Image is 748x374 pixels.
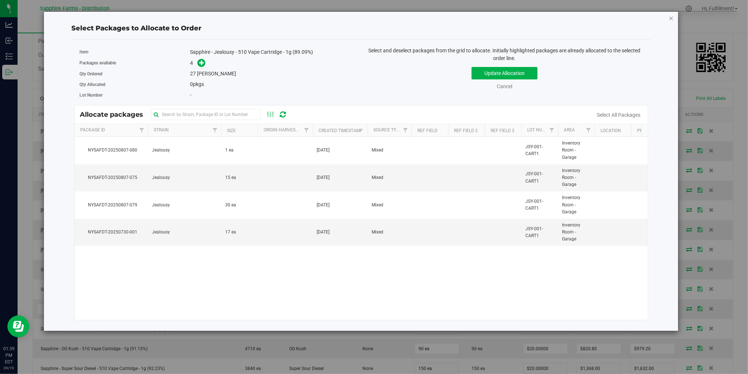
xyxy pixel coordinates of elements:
[135,124,148,136] a: Filter
[79,229,144,236] span: NYSAFDT-20250730-001
[190,92,191,98] span: -
[317,174,330,181] span: [DATE]
[582,124,594,136] a: Filter
[80,111,151,119] span: Allocate packages
[526,143,554,157] span: JSY-001-CART1
[79,147,144,154] span: NYSAFDT-20250807-080
[491,128,514,133] a: Ref Field 3
[7,315,29,337] iframe: Resource center
[226,229,237,236] span: 17 ea
[562,167,590,188] span: Inventory Room - Garage
[79,202,144,209] span: NYSAFDT-20250807-079
[152,147,170,154] span: Jealousy
[71,23,651,33] div: Select Packages to Allocate to Order
[80,127,105,132] a: Package Id
[399,124,411,136] a: Filter
[80,60,190,66] label: Packages available
[190,81,204,87] span: pkgs
[154,127,169,132] a: Strain
[373,127,402,132] a: Source Type
[600,128,621,133] a: Location
[151,109,261,120] input: Search by Strain, Package ID or Lot Number
[372,229,384,236] span: Mixed
[190,60,193,66] span: 4
[152,174,170,181] span: Jealousy
[152,229,170,236] span: Jealousy
[319,128,363,133] a: Created Timestamp
[209,124,221,136] a: Filter
[152,202,170,209] span: Jealousy
[527,127,554,132] a: Lot Number
[80,71,190,77] label: Qty Ordered
[300,124,312,136] a: Filter
[226,147,234,154] span: 1 ea
[417,128,438,133] a: Ref Field
[317,202,330,209] span: [DATE]
[472,67,537,79] button: Update Allocation
[597,112,640,118] a: Select All Packages
[80,92,190,98] label: Lot Number
[264,127,301,132] a: Origin Harvests
[564,127,575,132] a: Area
[226,202,237,209] span: 30 ea
[190,48,356,56] div: Sapphire - Jealousy - 510 Vape Cartridge - 1g (89.09%)
[562,222,590,243] span: Inventory Room - Garage
[526,225,554,239] span: JSY-001-CART1
[80,49,190,55] label: Item
[562,140,590,161] span: Inventory Room - Garage
[372,202,384,209] span: Mixed
[190,81,193,87] span: 0
[190,71,196,76] span: 27
[562,194,590,216] span: Inventory Room - Garage
[317,147,330,154] span: [DATE]
[372,174,384,181] span: Mixed
[227,128,236,133] a: Size
[369,48,641,61] span: Select and deselect packages from the grid to allocate. Initially highlighted packages are alread...
[79,174,144,181] span: NYSAFDT-20250807-075
[546,124,558,136] a: Filter
[526,171,554,184] span: JSY-001-CART1
[372,147,384,154] span: Mixed
[317,229,330,236] span: [DATE]
[497,83,512,89] a: Cancel
[226,174,237,181] span: 15 ea
[454,128,478,133] a: Ref Field 2
[526,198,554,212] span: JSY-001-CART1
[637,128,676,133] a: Production Date
[80,81,190,88] label: Qty Allocated
[197,71,236,76] span: [PERSON_NAME]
